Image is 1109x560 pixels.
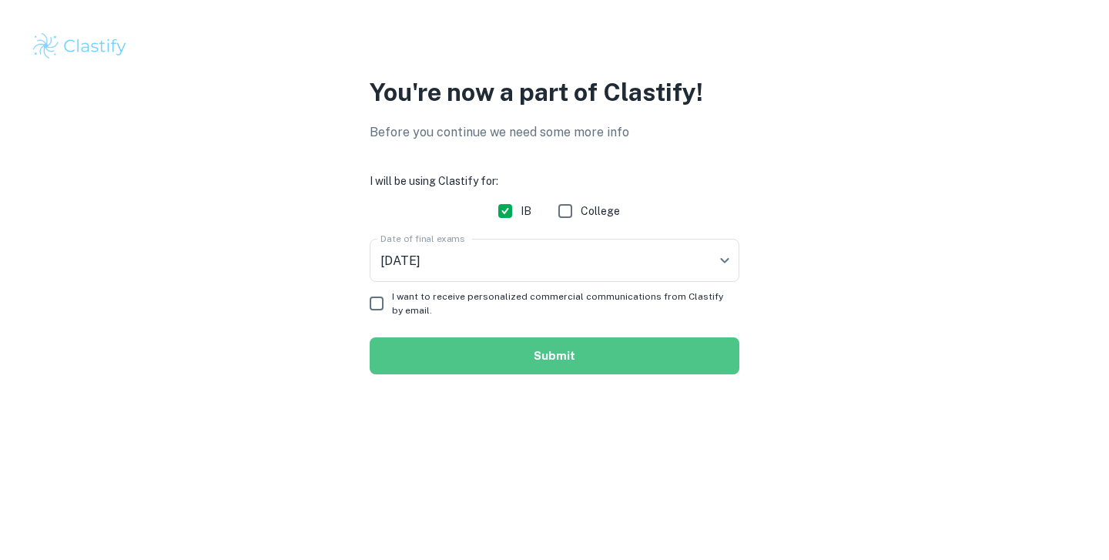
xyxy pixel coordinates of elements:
h6: I will be using Clastify for: [370,173,739,189]
p: Before you continue we need some more info [370,123,739,142]
span: IB [521,203,531,220]
label: Date of final exams [380,232,464,245]
span: College [581,203,620,220]
p: You're now a part of Clastify! [370,74,739,111]
img: Clastify logo [31,31,129,62]
button: Submit [370,337,739,374]
a: Clastify logo [31,31,1078,62]
span: I want to receive personalized commercial communications from Clastify by email. [392,290,727,317]
div: [DATE] [370,239,739,282]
